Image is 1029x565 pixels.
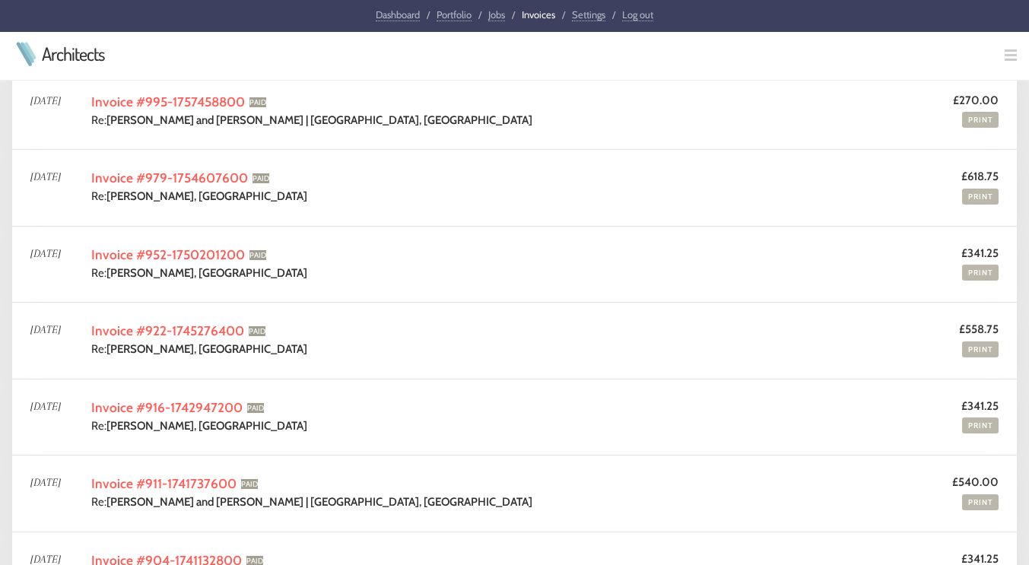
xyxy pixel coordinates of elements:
[106,495,532,509] strong: [PERSON_NAME] and [PERSON_NAME] | [GEOGRAPHIC_DATA], [GEOGRAPHIC_DATA]
[30,400,61,412] span: [DATE]
[961,246,999,260] strong: £341.25
[959,322,999,336] strong: £558.75
[106,113,532,127] strong: [PERSON_NAME] and [PERSON_NAME] | [GEOGRAPHIC_DATA], [GEOGRAPHIC_DATA]
[91,321,858,360] td: Re:
[91,475,237,491] a: Invoice #911-1741737600
[91,168,865,208] td: Re:
[952,475,999,489] strong: £540.00
[91,245,865,284] td: Re:
[437,8,472,21] a: Portfolio
[478,8,481,21] span: /
[427,8,430,21] span: /
[91,398,865,437] td: Re:
[91,170,248,186] a: Invoice #979-1754607600
[961,170,999,183] strong: £618.75
[30,323,61,335] span: [DATE]
[42,45,104,63] a: Architects
[91,94,245,110] a: Invoice #995-1757458800
[622,8,653,21] a: Log out
[91,246,245,262] a: Invoice #952-1750201200
[91,399,243,415] a: Invoice #916-1742947200
[249,97,266,107] span: PAID
[953,94,999,107] strong: £270.00
[488,8,505,21] a: Jobs
[249,326,265,336] span: PAID
[962,189,999,205] a: Print
[247,403,264,413] span: PAID
[91,322,244,338] a: Invoice #922-1745276400
[961,399,999,413] strong: £341.25
[12,42,40,66] img: Architects
[962,265,999,281] a: Print
[612,8,615,21] span: /
[252,173,269,183] span: PAID
[30,553,61,565] span: [DATE]
[30,476,61,488] span: [DATE]
[962,417,999,433] a: Print
[376,8,420,21] a: Dashboard
[106,419,307,433] strong: [PERSON_NAME], [GEOGRAPHIC_DATA]
[91,474,912,513] td: Re:
[30,247,61,259] span: [DATE]
[962,494,999,510] a: Print
[562,8,565,21] span: /
[106,266,307,280] strong: [PERSON_NAME], [GEOGRAPHIC_DATA]
[30,170,61,183] span: [DATE]
[962,112,999,128] a: Print
[91,92,913,132] td: Re:
[962,341,999,357] a: Print
[106,189,307,203] strong: [PERSON_NAME], [GEOGRAPHIC_DATA]
[249,250,266,260] span: PAID
[106,342,307,356] strong: [PERSON_NAME], [GEOGRAPHIC_DATA]
[241,479,258,489] span: PAID
[30,94,61,106] span: [DATE]
[522,8,555,21] a: Invoices
[572,8,605,21] a: Settings
[512,8,515,21] span: /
